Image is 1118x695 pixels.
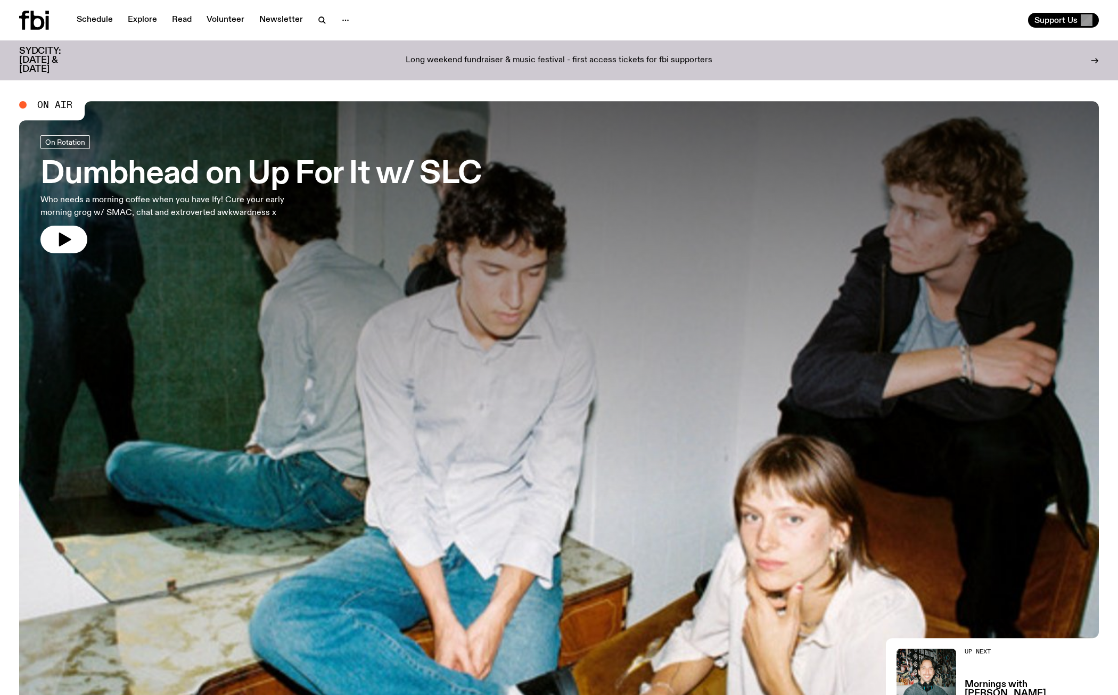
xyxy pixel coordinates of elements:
span: On Rotation [45,138,85,146]
h2: Up Next [965,649,1099,655]
a: Volunteer [200,13,251,28]
a: Schedule [70,13,119,28]
p: Long weekend fundraiser & music festival - first access tickets for fbi supporters [406,56,712,65]
a: Explore [121,13,163,28]
h3: SYDCITY: [DATE] & [DATE] [19,47,87,74]
button: Support Us [1028,13,1099,28]
span: Support Us [1034,15,1078,25]
h3: Dumbhead on Up For It w/ SLC [40,160,481,189]
p: Who needs a morning coffee when you have Ify! Cure your early morning grog w/ SMAC, chat and extr... [40,194,313,219]
a: Dumbhead on Up For It w/ SLCWho needs a morning coffee when you have Ify! Cure your early morning... [40,135,481,253]
a: Newsletter [253,13,309,28]
a: Read [166,13,198,28]
a: On Rotation [40,135,90,149]
span: On Air [37,100,72,110]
